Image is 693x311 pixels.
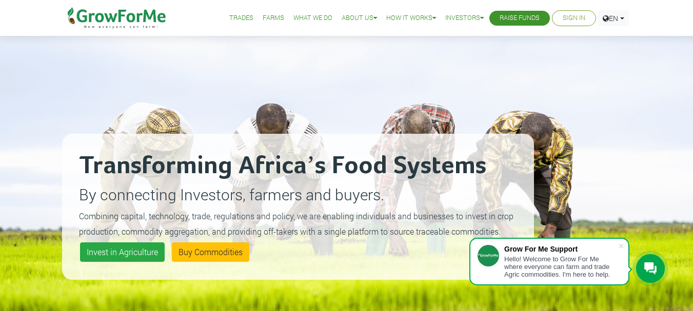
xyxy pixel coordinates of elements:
[263,13,284,24] a: Farms
[79,183,517,206] p: By connecting Investors, farmers and buyers.
[79,211,513,237] small: Combining capital, technology, trade, regulations and policy, we are enabling individuals and bus...
[504,245,618,253] div: Grow For Me Support
[504,255,618,278] div: Hello! Welcome to Grow For Me where everyone can farm and trade Agric commodities. I'm here to help.
[80,242,165,262] a: Invest in Agriculture
[172,242,249,262] a: Buy Commodities
[342,13,377,24] a: About Us
[79,151,517,181] h2: Transforming Africa’s Food Systems
[445,13,484,24] a: Investors
[598,10,629,26] a: EN
[386,13,436,24] a: How it Works
[563,13,585,24] a: Sign In
[229,13,253,24] a: Trades
[500,13,540,24] a: Raise Funds
[293,13,332,24] a: What We Do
